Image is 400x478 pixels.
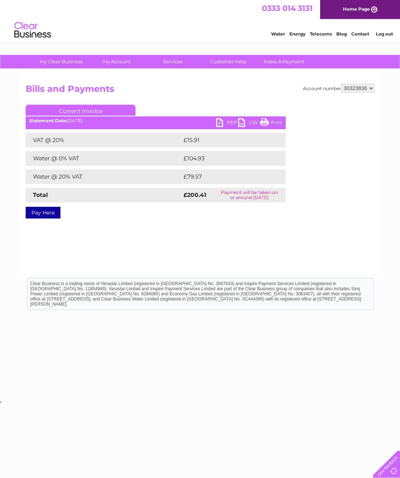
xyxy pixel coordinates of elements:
a: Make A Payment [254,55,314,68]
strong: Total [33,191,48,198]
a: Current Invoice [26,105,136,116]
a: Energy [289,31,305,37]
a: 0333 014 3131 [262,4,312,13]
a: Contact [351,31,369,37]
div: Clear Business is a trading name of Verastar Limited (registered in [GEOGRAPHIC_DATA] No. 3667643... [27,4,374,36]
a: My Clear Business [31,55,92,68]
td: £104.93 [182,151,273,166]
td: £15.91 [182,133,270,147]
strong: £200.41 [184,191,206,198]
a: PDF [216,118,238,129]
b: Statement Date: [29,118,67,123]
a: My Account [87,55,147,68]
div: [DATE] [26,118,286,123]
td: Water @ 0% VAT [26,151,182,166]
h2: Bills and Payments [26,84,374,98]
a: Blog [336,31,347,37]
a: Print [260,118,282,129]
a: Services [142,55,203,68]
a: Customer Help [198,55,259,68]
a: CSV [238,118,260,129]
a: Water [271,31,285,37]
img: logo.png [14,19,51,41]
td: VAT @ 20% [26,133,182,147]
div: Account number [303,84,374,93]
td: Water @ 20% VAT [26,169,182,184]
a: Telecoms [310,31,332,37]
a: Log out [376,31,393,37]
td: £79.57 [182,169,271,184]
a: Pay Here [26,207,60,219]
td: Payment will be taken on or around [DATE] [213,188,286,202]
